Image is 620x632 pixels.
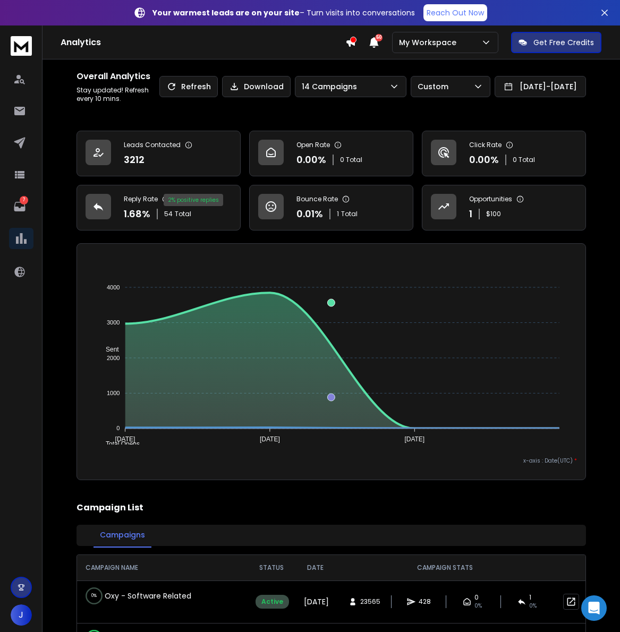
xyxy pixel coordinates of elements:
[77,70,159,83] h1: Overall Analytics
[486,210,501,218] p: $ 100
[296,195,338,203] p: Bounce Rate
[469,141,502,149] p: Click Rate
[159,76,218,97] button: Refresh
[260,435,280,443] tspan: [DATE]
[295,580,335,623] td: [DATE]
[164,194,223,206] div: 2 % positive replies
[9,196,30,217] a: 7
[469,195,512,203] p: Opportunities
[341,210,358,218] span: Total
[11,604,32,626] button: J
[164,210,173,218] span: 54
[77,131,241,176] a: Leads Contacted3212
[296,152,326,167] p: 0.00 %
[295,555,335,580] th: DATE
[20,196,28,204] p: 7
[124,141,181,149] p: Leads Contacted
[107,284,120,291] tspan: 4000
[474,602,482,610] span: 0%
[61,36,345,49] h1: Analytics
[98,440,140,448] span: Total Opens
[581,595,607,621] div: Open Intercom Messenger
[474,593,479,602] span: 0
[249,185,413,230] a: Bounce Rate0.01%1Total
[222,76,291,97] button: Download
[77,501,586,514] h2: Campaign List
[340,156,362,164] p: 0 Total
[11,36,32,56] img: logo
[296,207,323,221] p: 0.01 %
[337,210,339,218] span: 1
[124,195,158,203] p: Reply Rate
[247,555,295,580] th: STATUS
[469,152,499,167] p: 0.00 %
[419,597,431,606] span: 428
[152,7,415,18] p: – Turn visits into conversations
[302,81,361,92] p: 14 Campaigns
[427,7,484,18] p: Reach Out Now
[360,597,380,606] span: 23565
[511,32,601,53] button: Get Free Credits
[244,81,284,92] p: Download
[533,37,594,48] p: Get Free Credits
[529,593,531,602] span: 1
[335,555,555,580] th: CAMPAIGN STATS
[86,457,577,465] p: x-axis : Date(UTC)
[422,131,586,176] a: Click Rate0.00%0 Total
[77,555,247,580] th: CAMPAIGN NAME
[107,390,120,396] tspan: 1000
[175,210,191,218] span: Total
[115,435,135,443] tspan: [DATE]
[418,81,453,92] p: Custom
[423,4,487,21] a: Reach Out Now
[296,141,330,149] p: Open Rate
[107,319,120,326] tspan: 3000
[116,425,120,431] tspan: 0
[249,131,413,176] a: Open Rate0.00%0 Total
[495,76,586,97] button: [DATE]-[DATE]
[124,152,145,167] p: 3212
[152,7,300,18] strong: Your warmest leads are on your site
[405,435,425,443] tspan: [DATE]
[256,595,289,609] div: Active
[77,581,247,611] td: Oxy - Software Related
[375,34,383,41] span: 50
[529,602,537,610] span: 0 %
[124,207,150,221] p: 1.68 %
[91,591,97,601] p: 0 %
[77,185,241,230] a: Reply Rate1.68%54Total2% positive replies
[98,346,119,353] span: Sent
[107,355,120,361] tspan: 2000
[94,523,151,548] button: Campaigns
[181,81,211,92] p: Refresh
[399,37,461,48] p: My Workspace
[513,156,535,164] p: 0 Total
[77,86,159,103] p: Stay updated! Refresh every 10 mins.
[422,185,586,230] a: Opportunities1$100
[469,207,472,221] p: 1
